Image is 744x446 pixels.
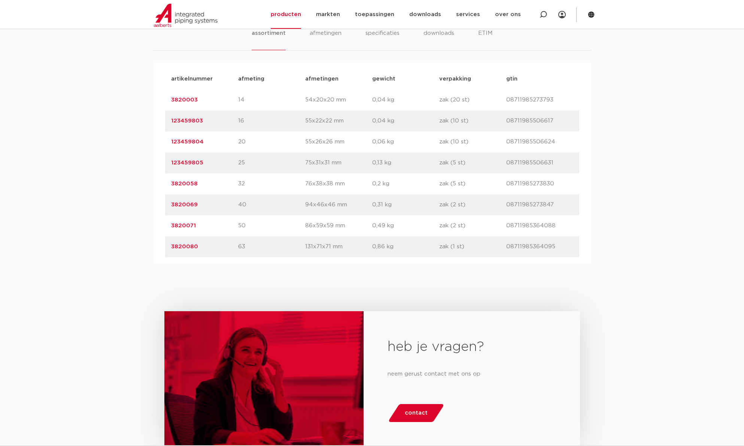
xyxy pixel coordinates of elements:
p: 08711985506617 [506,116,573,125]
p: zak (10 st) [439,137,506,146]
p: artikelnummer [171,75,238,84]
a: 3820071 [171,223,196,228]
p: zak (2 st) [439,200,506,209]
p: gtin [506,75,573,84]
p: 86x59x59 mm [305,221,372,230]
p: 08711985364088 [506,221,573,230]
span: contact [405,407,428,419]
p: 25 [238,158,305,167]
a: contact [388,404,445,422]
p: 08711985273847 [506,200,573,209]
a: 3820058 [171,181,198,186]
p: 08711985506624 [506,137,573,146]
p: verpakking [439,75,506,84]
p: zak (10 st) [439,116,506,125]
p: 76x38x38 mm [305,179,372,188]
a: 123459805 [171,160,203,166]
p: 0,13 kg [372,158,439,167]
p: 75x31x31 mm [305,158,372,167]
p: 08711985364095 [506,242,573,251]
p: 55x26x26 mm [305,137,372,146]
a: 3820069 [171,202,198,207]
li: downloads [423,29,454,50]
p: 131x71x71 mm [305,242,372,251]
p: zak (2 st) [439,221,506,230]
p: afmetingen [305,75,372,84]
p: 08711985273793 [506,95,573,104]
p: 54x20x20 mm [305,95,372,104]
a: 123459803 [171,118,203,124]
p: 08711985506631 [506,158,573,167]
li: assortiment [252,29,286,50]
p: 08711985273830 [506,179,573,188]
p: zak (5 st) [439,158,506,167]
p: 0,04 kg [372,116,439,125]
p: 0,2 kg [372,179,439,188]
p: zak (5 st) [439,179,506,188]
h2: heb je vragen? [388,338,556,356]
p: 55x22x22 mm [305,116,372,125]
li: afmetingen [310,29,341,50]
a: 3820080 [171,244,198,249]
p: 0,06 kg [372,137,439,146]
p: 14 [238,95,305,104]
p: 40 [238,200,305,209]
p: afmeting [238,75,305,84]
p: neem gerust contact met ons op [388,368,556,380]
p: 50 [238,221,305,230]
a: 123459804 [171,139,203,145]
p: 0,04 kg [372,95,439,104]
p: 0,31 kg [372,200,439,209]
li: ETIM [478,29,492,50]
p: zak (20 st) [439,95,506,104]
p: 32 [238,179,305,188]
p: 0,49 kg [372,221,439,230]
a: 3820003 [171,97,198,103]
p: gewicht [372,75,439,84]
p: 20 [238,137,305,146]
p: zak (1 st) [439,242,506,251]
p: 16 [238,116,305,125]
p: 63 [238,242,305,251]
li: specificaties [365,29,400,50]
p: 0,86 kg [372,242,439,251]
p: 94x46x46 mm [305,200,372,209]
